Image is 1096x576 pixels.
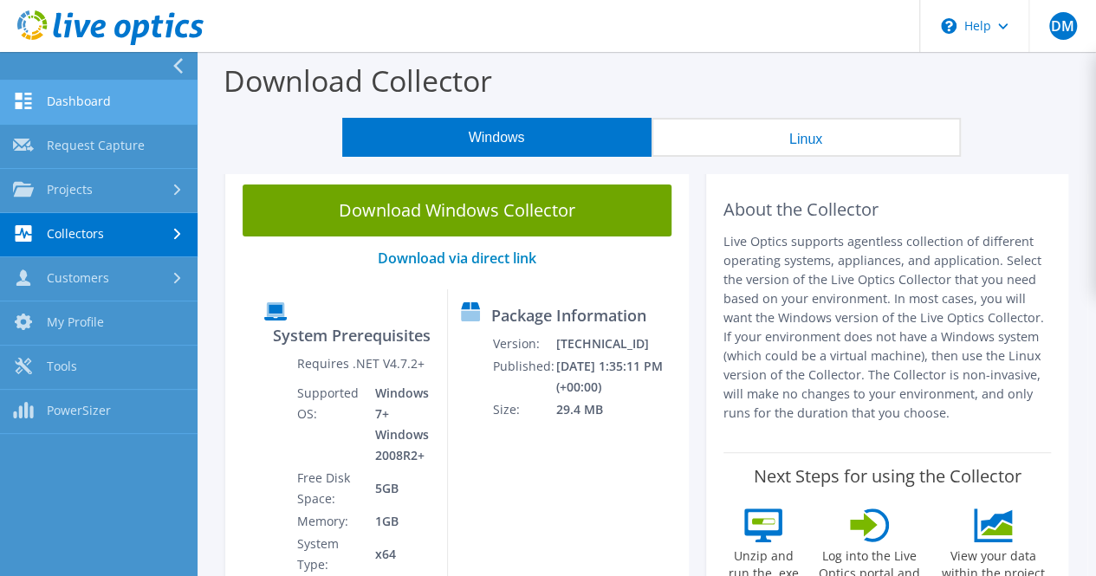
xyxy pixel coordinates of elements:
td: System Type: [296,533,362,576]
a: Download Windows Collector [243,184,671,236]
td: Free Disk Space: [296,467,362,510]
td: x64 [362,533,434,576]
td: Windows 7+ Windows 2008R2+ [362,382,434,467]
label: Requires .NET V4.7.2+ [297,355,425,372]
td: 1GB [362,510,434,533]
td: Supported OS: [296,382,362,467]
label: System Prerequisites [273,327,431,344]
svg: \n [941,18,957,34]
td: 29.4 MB [555,398,681,421]
button: Windows [342,118,652,157]
td: Version: [492,333,555,355]
label: Next Steps for using the Collector [754,466,1021,487]
td: [DATE] 1:35:11 PM (+00:00) [555,355,681,398]
td: Memory: [296,510,362,533]
p: Live Optics supports agentless collection of different operating systems, appliances, and applica... [723,232,1051,423]
td: [TECHNICAL_ID] [555,333,681,355]
label: Package Information [491,307,646,324]
td: 5GB [362,467,434,510]
button: Linux [652,118,961,157]
td: Published: [492,355,555,398]
span: DM [1049,12,1077,40]
a: Download via direct link [378,249,536,268]
td: Size: [492,398,555,421]
label: Download Collector [224,61,492,100]
h2: About the Collector [723,199,1051,220]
